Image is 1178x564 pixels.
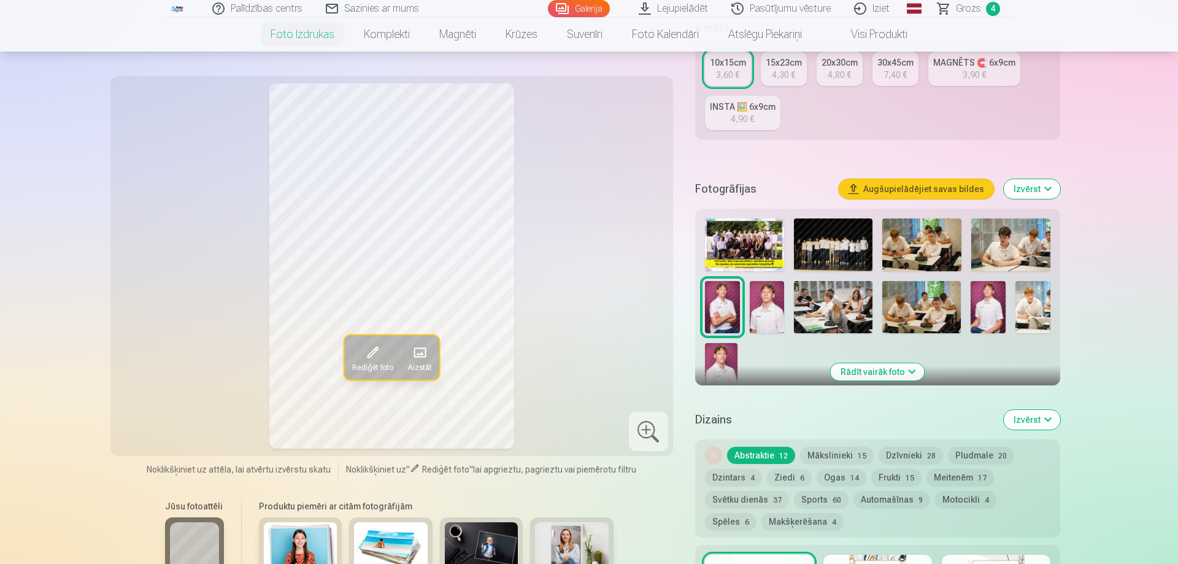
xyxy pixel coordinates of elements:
[926,469,994,486] button: Meitenēm17
[349,17,425,52] a: Komplekti
[352,362,393,372] span: Rediģēt foto
[858,452,866,460] span: 15
[491,17,552,52] a: Krūzes
[705,491,789,508] button: Svētku dienās37
[906,474,914,482] span: 15
[147,463,331,476] span: Noklikšķiniet uz attēla, lai atvērtu izvērstu skatu
[731,113,754,125] div: 4,90 €
[705,52,751,86] a: 10x15cm3,60 €
[552,17,617,52] a: Suvenīri
[761,513,844,530] button: Makšķerēšana4
[1004,179,1060,199] button: Izvērst
[750,474,755,482] span: 4
[745,518,749,527] span: 6
[800,474,804,482] span: 6
[833,496,841,504] span: 60
[695,180,829,198] h5: Fotogrāfijas
[766,56,802,69] div: 15x23cm
[1004,410,1060,430] button: Izvērst
[165,500,224,512] h6: Jūsu fotoattēli
[779,452,788,460] span: 12
[346,465,406,474] span: Noklikšķiniet uz
[883,69,907,81] div: 7,40 €
[705,469,762,486] button: Dzintars4
[469,465,473,474] span: "
[918,496,923,504] span: 9
[794,491,849,508] button: Sports60
[256,17,349,52] a: Foto izdrukas
[817,469,866,486] button: Ogas14
[986,2,1000,16] span: 4
[406,465,410,474] span: "
[705,96,780,130] a: INSTA 🖼️ 6x9cm4,90 €
[617,17,714,52] a: Foto kalendāri
[727,447,795,464] button: Abstraktie12
[877,56,914,69] div: 30x45cm
[927,452,936,460] span: 28
[998,452,1007,460] span: 20
[853,491,930,508] button: Automašīnas9
[879,447,943,464] button: Dzīvnieki28
[473,465,636,474] span: lai apgrieztu, pagrieztu vai piemērotu filtru
[871,469,922,486] button: Frukti15
[948,447,1014,464] button: Pludmale20
[767,469,812,486] button: Ziedi6
[705,513,756,530] button: Spēles6
[407,362,431,372] span: Aizstāt
[400,335,439,379] button: Aizstāt
[872,52,918,86] a: 30x45cm7,40 €
[772,69,795,81] div: 4,30 €
[800,447,874,464] button: Mākslinieki15
[714,17,817,52] a: Atslēgu piekariņi
[716,69,739,81] div: 3,60 €
[978,474,987,482] span: 17
[935,491,996,508] button: Motocikli4
[817,17,922,52] a: Visi produkti
[171,5,184,12] img: /fa1
[832,518,836,527] span: 4
[710,101,776,113] div: INSTA 🖼️ 6x9cm
[828,69,851,81] div: 4,80 €
[344,335,400,379] button: Rediģēt foto
[761,52,807,86] a: 15x23cm4,30 €
[839,179,994,199] button: Augšupielādējiet savas bildes
[933,56,1015,69] div: MAGNĒTS 🧲 6x9cm
[425,17,491,52] a: Magnēti
[985,496,989,504] span: 4
[928,52,1020,86] a: MAGNĒTS 🧲 6x9cm3,90 €
[710,56,746,69] div: 10x15cm
[254,500,618,512] h6: Produktu piemēri ar citām fotogrāfijām
[817,52,863,86] a: 20x30cm4,80 €
[822,56,858,69] div: 20x30cm
[422,465,469,474] span: Rediģēt foto
[831,363,925,381] button: Rādīt vairāk foto
[695,411,994,428] h5: Dizains
[850,474,859,482] span: 14
[956,1,981,16] span: Grozs
[773,496,782,504] span: 37
[963,69,986,81] div: 3,90 €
